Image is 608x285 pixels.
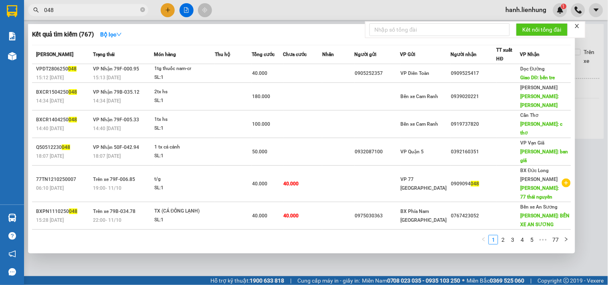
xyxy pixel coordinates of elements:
span: VP 77 [GEOGRAPHIC_DATA] [401,177,447,191]
div: SL: 1 [154,96,214,105]
li: 1 [489,235,498,245]
li: 4 [517,235,527,245]
span: Giao DĐ: bến tre [520,75,555,80]
span: down [116,32,122,37]
li: 2 [498,235,508,245]
span: 50.000 [252,149,267,155]
span: 100.000 [252,121,270,127]
span: VP Nhận 50F-042.94 [93,145,139,150]
span: 048 [62,145,70,150]
span: Trạng thái [93,52,115,57]
span: 048 [69,209,77,214]
span: 06:10 [DATE] [36,185,64,191]
div: 0392160351 [451,148,496,156]
span: 180.000 [252,94,270,99]
span: VP Nhận 79F-000.95 [93,66,139,72]
span: 18:07 [DATE] [93,153,121,159]
div: BXPN1110250 [36,207,91,216]
div: TX (CÁ ĐÔNG LẠNH) [154,207,214,216]
span: Người nhận [451,52,477,57]
span: 40.000 [284,181,299,187]
span: 15:13 [DATE] [93,75,121,80]
div: 2tx hs [154,88,214,96]
a: 2 [499,235,507,244]
div: 77TN1210250007 [36,175,91,184]
span: VP Nhận 79B-035.12 [93,89,139,95]
button: Bộ lọcdown [94,28,128,41]
button: right [562,235,571,245]
li: Next 5 Pages [537,235,549,245]
span: close-circle [140,7,145,12]
span: [PERSON_NAME] [520,85,558,90]
span: Cần Thơ [520,112,538,118]
span: [PERSON_NAME]: BẾN XE AN SƯƠNG [520,213,570,227]
input: Nhập số tổng đài [370,23,510,36]
span: close-circle [140,6,145,14]
button: Kết nối tổng đài [516,23,568,36]
span: ••• [537,235,549,245]
div: 0975030363 [355,212,400,220]
a: 4 [518,235,527,244]
div: 1tg thuốc nam-cr [154,64,214,73]
div: SL: 1 [154,184,214,193]
span: right [564,237,569,242]
li: Next Page [562,235,571,245]
span: notification [8,250,16,258]
div: 0939020221 [451,92,496,101]
img: warehouse-icon [8,52,16,60]
span: Dọc Đường [520,66,545,72]
span: [PERSON_NAME] [36,52,73,57]
span: close [574,23,580,29]
img: solution-icon [8,32,16,40]
span: Chưa cước [283,52,307,57]
span: VP Vạn Giã [520,140,544,146]
h3: Kết quả tìm kiếm ( 767 ) [32,30,94,39]
span: Nhãn [322,52,334,57]
div: 0767423052 [451,212,496,220]
input: Tìm tên, số ĐT hoặc mã đơn [44,6,139,14]
div: SL: 1 [154,124,214,133]
span: 40.000 [252,213,267,219]
div: BXCR1404250 [36,116,91,124]
div: 0909525417 [451,69,496,78]
span: search [33,7,39,13]
div: Q50512230 [36,143,91,152]
span: VP Nhận [520,52,539,57]
span: VP Gửi [400,52,416,57]
span: Người gửi [355,52,377,57]
span: Món hàng [154,52,176,57]
span: Trên xe 79F-006.85 [93,177,135,182]
span: [PERSON_NAME]: [PERSON_NAME] [520,94,559,108]
span: BX Phía Nam [GEOGRAPHIC_DATA] [401,209,447,223]
span: 22:00 - 11/10 [93,217,121,223]
span: message [8,268,16,276]
a: 77 [550,235,561,244]
span: Bến xe Cam Ranh [401,121,438,127]
span: 18:07 [DATE] [36,153,64,159]
strong: Bộ lọc [100,31,122,38]
span: 048 [68,66,77,72]
span: VP Quận 5 [401,149,424,155]
span: [PERSON_NAME]: 77 thái nguyên [520,185,559,200]
div: 0909094 [451,180,496,188]
a: 5 [527,235,536,244]
span: Kết nối tổng đài [523,25,562,34]
span: 14:40 [DATE] [93,126,121,131]
span: BX Đức Long [PERSON_NAME] [520,168,558,182]
span: 40.000 [252,181,267,187]
div: 1 tx cá cảnh [154,143,214,152]
li: 5 [527,235,537,245]
li: 3 [508,235,517,245]
li: Previous Page [479,235,489,245]
div: 0905252357 [355,69,400,78]
div: SL: 1 [154,216,214,225]
a: 3 [508,235,517,244]
span: question-circle [8,232,16,240]
span: plus-circle [562,179,571,187]
span: VP Nhận 79F-005.33 [93,117,139,122]
div: 0932087100 [355,148,400,156]
button: left [479,235,489,245]
div: 1tx hs [154,115,214,124]
span: 14:40 [DATE] [36,126,64,131]
span: 15:12 [DATE] [36,75,64,80]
